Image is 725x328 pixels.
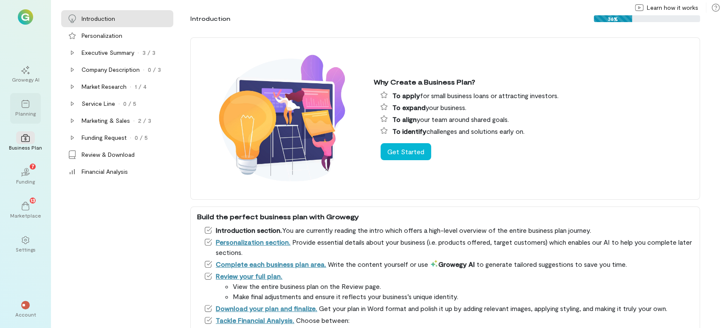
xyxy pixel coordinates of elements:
[31,162,34,170] span: 7
[381,126,693,136] li: challenges and solutions early on.
[216,238,291,246] a: Personalization section.
[82,82,127,91] div: Market Research
[12,76,39,83] div: Growegy AI
[15,110,36,117] div: Planning
[10,59,41,90] a: Growegy AI
[118,99,120,108] div: ·
[392,115,417,123] span: To align
[381,102,693,113] li: your business.
[135,82,147,91] div: 1 / 4
[143,65,144,74] div: ·
[381,114,693,124] li: your team around shared goals.
[190,14,230,23] div: Introduction
[16,246,36,253] div: Settings
[10,161,41,192] a: Funding
[138,116,151,125] div: 2 / 3
[204,303,693,314] li: Get your plan in Word format and polish it up by adding relevant images, applying styling, and ma...
[197,42,367,195] img: Why create a business plan
[82,99,115,108] div: Service Line
[133,116,135,125] div: ·
[135,133,148,142] div: 0 / 5
[216,304,317,312] a: Download your plan and finalize.
[10,127,41,158] a: Business Plan
[216,260,326,268] a: Complete each business plan area.
[82,167,128,176] div: Financial Analysis
[82,14,115,23] div: Introduction
[430,260,475,268] span: Growegy AI
[123,99,136,108] div: 0 / 5
[82,65,140,74] div: Company Description
[381,143,431,160] button: Get Started
[9,144,42,151] div: Business Plan
[216,316,294,324] a: Tackle Financial Analysis.
[197,212,693,222] div: Build the perfect business plan with Growegy
[82,133,127,142] div: Funding Request
[15,311,36,318] div: Account
[82,150,135,159] div: Review & Download
[216,226,282,234] span: Introduction section.
[16,178,35,185] div: Funding
[204,237,693,257] li: Provide essential details about your business (i.e. products offered, target customers) which ena...
[392,127,426,135] span: To identify
[10,93,41,124] a: Planning
[82,116,130,125] div: Marketing & Sales
[82,48,134,57] div: Executive Summary
[233,281,693,291] li: View the entire business plan on the Review page.
[392,103,426,111] span: To expand
[10,212,41,219] div: Marketplace
[204,225,693,235] li: You are currently reading the intro which offers a high-level overview of the entire business pla...
[233,291,693,302] li: Make final adjustments and ensure it reflects your business’s unique identity.
[10,229,41,260] a: Settings
[148,65,161,74] div: 0 / 3
[216,272,282,280] a: Review your full plan.
[374,77,693,87] div: Why Create a Business Plan?
[138,48,139,57] div: ·
[130,82,131,91] div: ·
[82,31,122,40] div: Personalization
[392,91,420,99] span: To apply
[130,133,131,142] div: ·
[10,195,41,226] a: Marketplace
[142,48,155,57] div: 3 / 3
[381,90,693,101] li: for small business loans or attracting investors.
[204,259,693,269] li: Write the content yourself or use to generate tailored suggestions to save you time.
[647,3,698,12] span: Learn how it works
[31,196,35,204] span: 13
